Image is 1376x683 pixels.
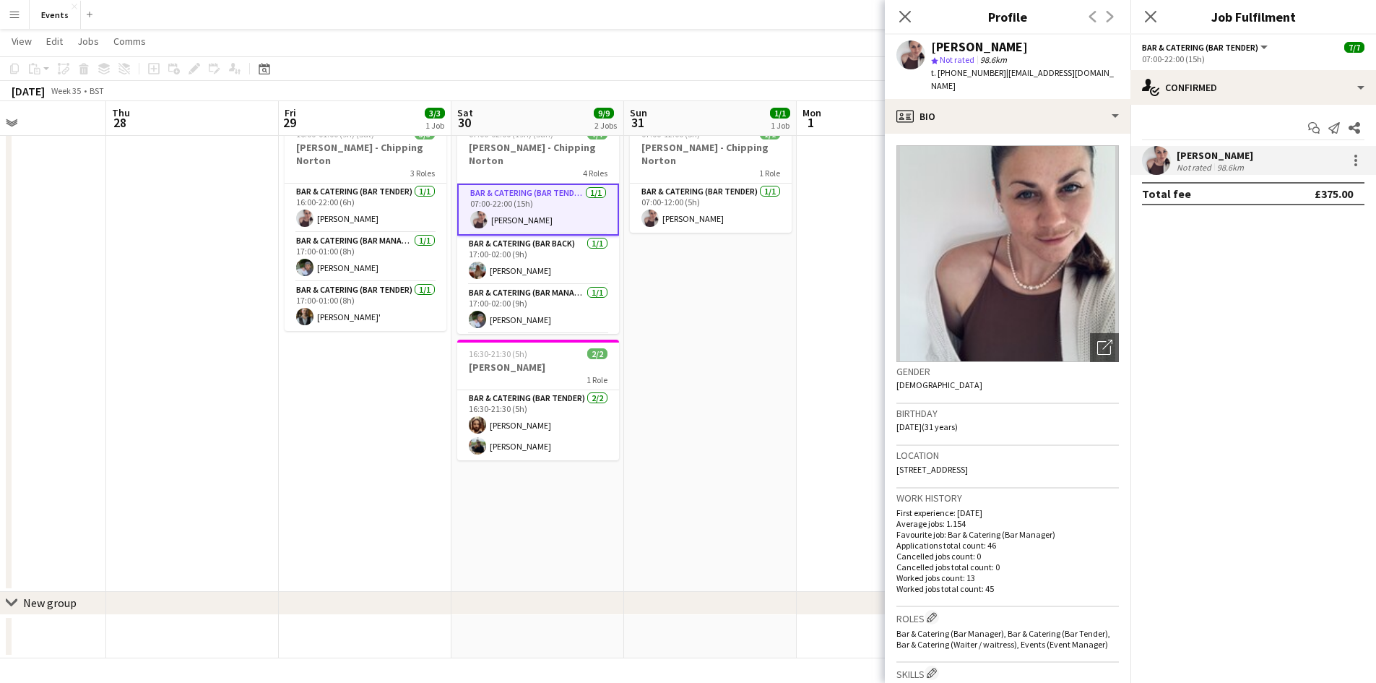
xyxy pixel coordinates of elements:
[896,145,1119,362] img: Crew avatar or photo
[771,120,789,131] div: 1 Job
[896,610,1119,625] h3: Roles
[457,120,619,334] app-job-card: 07:00-02:00 (19h) (Sun)7/7[PERSON_NAME] - Chipping Norton4 RolesBar & Catering (Bar Tender)1/107:...
[1315,186,1353,201] div: £375.00
[457,184,619,236] app-card-role: Bar & Catering (Bar Tender)1/107:00-22:00 (15h)[PERSON_NAME]
[6,32,38,51] a: View
[594,108,614,119] span: 9/9
[896,583,1119,594] p: Worked jobs total count: 45
[410,168,435,179] span: 3 Roles
[12,35,32,48] span: View
[594,120,617,131] div: 2 Jobs
[587,348,607,359] span: 2/2
[457,141,619,167] h3: [PERSON_NAME] - Chipping Norton
[425,108,445,119] span: 3/3
[108,32,152,51] a: Comms
[931,67,1114,91] span: | [EMAIL_ADDRESS][DOMAIN_NAME]
[1142,186,1191,201] div: Total fee
[457,390,619,460] app-card-role: Bar & Catering (Bar Tender)2/216:30-21:30 (5h)[PERSON_NAME][PERSON_NAME]
[46,35,63,48] span: Edit
[30,1,81,29] button: Events
[896,491,1119,504] h3: Work history
[110,114,130,131] span: 28
[896,540,1119,551] p: Applications total count: 46
[90,85,104,96] div: BST
[285,233,446,282] app-card-role: Bar & Catering (Bar Manager)1/117:00-01:00 (8h)[PERSON_NAME]
[896,464,968,475] span: [STREET_ADDRESS]
[896,572,1119,583] p: Worked jobs count: 13
[630,120,792,233] app-job-card: 07:00-12:00 (5h)1/1[PERSON_NAME] - Chipping Norton1 RoleBar & Catering (Bar Tender)1/107:00-12:00...
[896,666,1119,681] h3: Skills
[896,507,1119,518] p: First experience: [DATE]
[1214,162,1247,173] div: 98.6km
[285,141,446,167] h3: [PERSON_NAME] - Chipping Norton
[800,114,821,131] span: 1
[457,361,619,374] h3: [PERSON_NAME]
[896,449,1119,462] h3: Location
[1090,333,1119,362] div: Open photos pop-in
[113,35,146,48] span: Comms
[457,106,473,119] span: Sat
[896,421,958,432] span: [DATE] (31 years)
[931,40,1028,53] div: [PERSON_NAME]
[896,365,1119,378] h3: Gender
[896,551,1119,562] p: Cancelled jobs count: 0
[977,54,1010,65] span: 98.6km
[455,114,473,131] span: 30
[457,285,619,334] app-card-role: Bar & Catering (Bar Manager)1/117:00-02:00 (9h)[PERSON_NAME]
[469,348,527,359] span: 16:30-21:30 (5h)
[1142,53,1364,64] div: 07:00-22:00 (15h)
[1177,149,1253,162] div: [PERSON_NAME]
[285,282,446,331] app-card-role: Bar & Catering (Bar Tender)1/117:00-01:00 (8h)[PERSON_NAME]'
[759,168,780,179] span: 1 Role
[583,168,607,179] span: 4 Roles
[285,120,446,331] app-job-card: 16:00-01:00 (9h) (Sat)3/3[PERSON_NAME] - Chipping Norton3 RolesBar & Catering (Bar Tender)1/116:0...
[425,120,444,131] div: 1 Job
[931,67,1006,78] span: t. [PHONE_NUMBER]
[770,108,790,119] span: 1/1
[23,596,77,610] div: New group
[457,340,619,460] app-job-card: 16:30-21:30 (5h)2/2[PERSON_NAME]1 RoleBar & Catering (Bar Tender)2/216:30-21:30 (5h)[PERSON_NAME]...
[1142,42,1270,53] button: Bar & Catering (Bar Tender)
[285,184,446,233] app-card-role: Bar & Catering (Bar Tender)1/116:00-22:00 (6h)[PERSON_NAME]
[285,106,296,119] span: Fri
[940,54,974,65] span: Not rated
[896,407,1119,420] h3: Birthday
[628,114,647,131] span: 31
[40,32,69,51] a: Edit
[630,141,792,167] h3: [PERSON_NAME] - Chipping Norton
[896,562,1119,572] p: Cancelled jobs total count: 0
[77,35,99,48] span: Jobs
[896,628,1110,650] span: Bar & Catering (Bar Manager), Bar & Catering (Bar Tender), Bar & Catering (Waiter / waitress), Ev...
[885,7,1130,26] h3: Profile
[896,518,1119,529] p: Average jobs: 1.154
[457,236,619,285] app-card-role: Bar & Catering (Bar Back)1/117:00-02:00 (9h)[PERSON_NAME]
[72,32,105,51] a: Jobs
[282,114,296,131] span: 29
[630,106,647,119] span: Sun
[1344,42,1364,53] span: 7/7
[1142,42,1258,53] span: Bar & Catering (Bar Tender)
[802,106,821,119] span: Mon
[1130,7,1376,26] h3: Job Fulfilment
[1177,162,1214,173] div: Not rated
[48,85,84,96] span: Week 35
[112,106,130,119] span: Thu
[885,99,1130,134] div: Bio
[587,374,607,385] span: 1 Role
[896,379,982,390] span: [DEMOGRAPHIC_DATA]
[896,529,1119,540] p: Favourite job: Bar & Catering (Bar Manager)
[1130,70,1376,105] div: Confirmed
[630,184,792,233] app-card-role: Bar & Catering (Bar Tender)1/107:00-12:00 (5h)[PERSON_NAME]
[12,84,45,98] div: [DATE]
